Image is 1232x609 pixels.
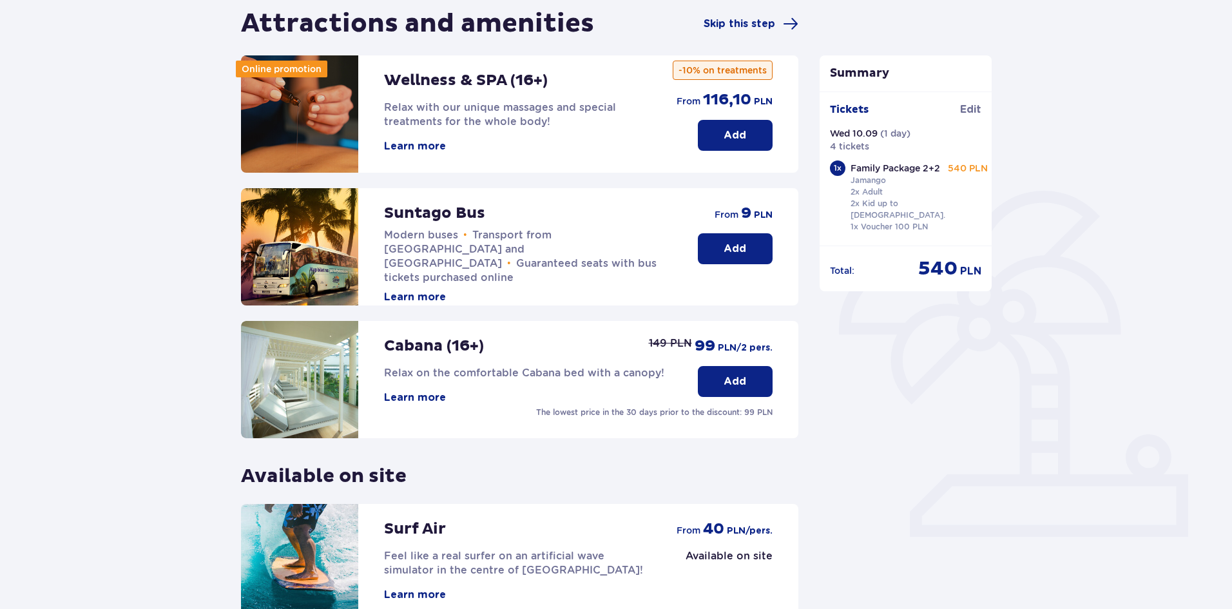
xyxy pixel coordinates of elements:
[704,16,798,32] a: Skip this step
[820,66,992,81] p: Summary
[851,175,886,186] p: Jamango
[507,257,511,270] span: •
[830,102,869,117] p: Tickets
[384,139,446,153] button: Learn more
[698,233,773,264] button: Add
[704,17,775,31] span: Skip this step
[384,204,485,223] p: Suntago Bus
[830,264,854,277] p: Total :
[384,257,657,284] span: Guaranteed seats with bus tickets purchased online
[384,519,446,539] p: Surf Air
[754,209,773,222] p: PLN
[384,367,664,379] span: Relax on the comfortable Cabana bed with a canopy!
[236,61,327,77] div: Online promotion
[384,101,616,128] span: Relax with our unique massages and special treatments for the whole body!
[384,229,458,241] span: Modern buses
[241,55,358,173] img: attraction
[384,550,643,576] span: Feel like a real surfer on an artificial wave simulator in the centre of [GEOGRAPHIC_DATA]!
[724,128,746,142] p: Add
[463,229,467,242] span: •
[384,336,484,356] p: Cabana (16+)
[241,321,358,438] img: attraction
[960,264,981,278] p: PLN
[754,95,773,108] p: PLN
[677,95,700,108] p: from
[948,162,988,175] p: 540 PLN
[724,374,746,389] p: Add
[830,127,878,140] p: Wed 10.09
[698,366,773,397] button: Add
[695,336,715,356] p: 99
[673,61,773,80] p: -10% on treatments
[718,342,773,354] p: PLN /2 pers.
[536,407,773,418] p: The lowest price in the 30 days prior to the discount: 99 PLN
[241,454,407,488] p: Available on site
[384,588,446,602] button: Learn more
[851,186,945,233] p: 2x Adult 2x Kid up to [DEMOGRAPHIC_DATA]. 1x Voucher 100 PLN
[960,102,981,117] a: Edit
[698,120,773,151] button: Add
[241,8,594,40] h1: Attractions and amenities
[727,525,773,537] p: PLN /pers.
[741,204,751,223] p: 9
[830,140,869,153] p: 4 tickets
[830,160,845,176] div: 1 x
[384,290,446,304] button: Learn more
[686,549,773,563] p: Available on site
[851,162,940,175] p: Family Package 2+2
[384,391,446,405] button: Learn more
[241,188,358,305] img: attraction
[715,208,738,221] p: from
[384,229,552,269] span: Transport from [GEOGRAPHIC_DATA] and [GEOGRAPHIC_DATA]
[918,256,958,281] p: 540
[677,524,700,537] p: from
[880,127,910,140] p: ( 1 day )
[703,90,751,110] p: 116,10
[724,242,746,256] p: Add
[384,71,548,90] p: Wellness & SPA (16+)
[703,519,724,539] p: 40
[649,336,692,351] p: 149 PLN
